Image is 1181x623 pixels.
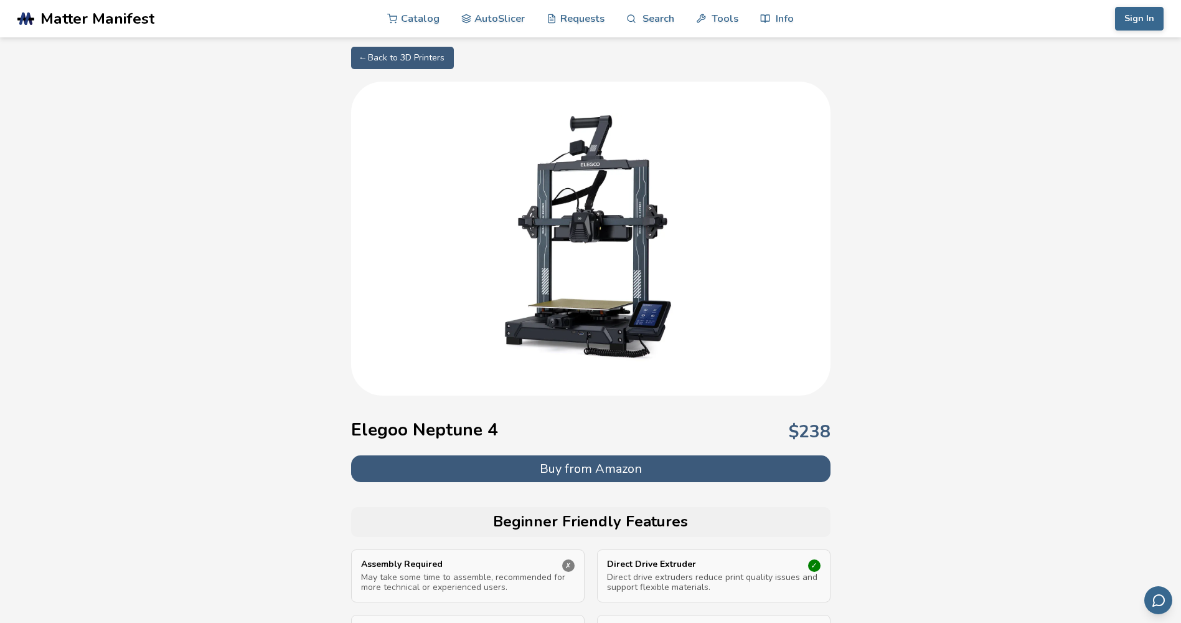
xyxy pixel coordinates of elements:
[466,113,715,362] img: Elegoo Neptune 4
[1115,7,1164,31] button: Sign In
[808,559,821,572] div: ✓
[361,573,575,592] p: May take some time to assemble, recommended for more technical or experienced users.
[607,559,789,569] p: Direct Drive Extruder
[357,513,824,531] h2: Beginner Friendly Features
[40,10,154,27] span: Matter Manifest
[361,559,543,569] p: Assembly Required
[351,455,830,482] button: Buy from Amazon
[789,422,830,442] p: $ 238
[562,559,575,572] div: ✗
[1144,586,1172,614] button: Send feedback via email
[351,420,498,440] h1: Elegoo Neptune 4
[351,47,454,69] a: ← Back to 3D Printers
[607,573,821,592] p: Direct drive extruders reduce print quality issues and support flexible materials.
